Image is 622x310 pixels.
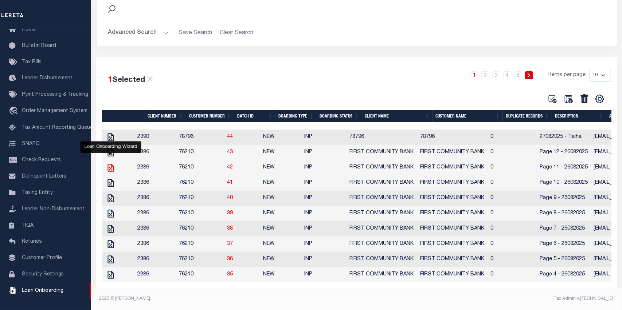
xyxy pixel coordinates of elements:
[347,191,417,206] td: FIRST COMMUNITY BANK
[261,145,302,160] td: NEW
[94,295,357,302] div: 2025 © [PERSON_NAME].
[22,27,36,32] span: Home
[134,145,176,160] td: 2386
[134,160,176,175] td: 2386
[537,175,591,191] td: Page 10 - 26082025
[227,180,233,185] a: 41
[537,237,591,252] td: Page 6 - 26082025
[22,92,88,97] span: Pymt Processing & Tracking
[261,175,302,191] td: NEW
[417,237,488,252] td: FIRST COMMUNITY BANK
[145,110,186,122] th: Client Number: activate to sort column ascending
[134,191,176,206] td: 2386
[261,160,302,175] td: NEW
[302,145,347,160] td: INP
[22,76,73,81] span: Lender Disbursement
[347,237,417,252] td: FIRST COMMUNITY BANK
[488,252,537,267] td: 0
[108,26,169,40] button: Advanced Search
[261,221,302,237] td: NEW
[317,110,362,122] th: Boarding Status: activate to sort column ascending
[537,267,591,282] td: Page 4 - 26082025
[22,190,53,195] span: Taxing Entity
[176,145,224,160] td: 76210
[22,108,87,114] span: Order Management System
[537,206,591,221] td: Page 8 - 26082025
[347,206,417,221] td: FIRST COMMUNITY BANK
[22,239,42,244] span: Refunds
[417,206,488,221] td: FIRST COMMUNITY BANK
[227,165,233,170] a: 42
[347,160,417,175] td: FIRST COMMUNITY BANK
[302,130,347,145] td: INP
[261,237,302,252] td: NEW
[488,160,537,175] td: 0
[537,252,591,267] td: Page 5 - 26082025
[22,158,61,163] span: Check Requests
[537,145,591,160] td: Page 12 - 26082025
[537,160,591,175] td: Page 11 - 26082025
[362,110,433,122] th: Client Name: activate to sort column ascending
[261,252,302,267] td: NEW
[227,241,233,246] a: 37
[261,130,302,145] td: NEW
[537,221,591,237] td: Page 7 - 26082025
[488,130,537,145] td: 0
[549,71,586,79] span: Items per page
[362,295,614,302] div: Tax Admin v.[TECHNICAL_ID]
[261,206,302,221] td: NEW
[227,226,233,231] a: 38
[22,174,66,179] span: Delinquent Letters
[417,130,488,145] td: 78796
[227,272,233,277] a: 35
[176,221,224,237] td: 76210
[22,141,40,146] span: SNAPQ
[488,267,537,282] td: 0
[176,267,224,282] td: 76210
[108,75,153,86] div: Selected
[347,267,417,282] td: FIRST COMMUNITY BANK
[514,71,522,79] a: 5
[470,71,478,79] a: 1
[347,252,417,267] td: FIRST COMMUNITY BANK
[347,221,417,237] td: FIRST COMMUNITY BANK
[488,237,537,252] td: 0
[22,288,63,293] span: Loan Onboarding
[492,71,500,79] a: 3
[417,221,488,237] td: FIRST COMMUNITY BANK
[537,130,591,145] td: 27082025 - Talha
[552,110,606,122] th: Description: activate to sort column ascending
[134,175,176,191] td: 2386
[81,142,141,153] div: Loan Onboarding Wizard
[134,206,176,221] td: 2386
[22,207,85,212] span: Lender Non-Disbursement
[537,191,591,206] td: Page 9 - 26082025
[227,195,233,200] a: 40
[503,110,552,122] th: Duplicate Records: activate to sort column ascending
[302,160,347,175] td: INP
[227,211,233,216] a: 39
[417,175,488,191] td: FIRST COMMUNITY BANK
[227,150,233,155] a: 43
[134,267,176,282] td: 2386
[417,267,488,282] td: FIRST COMMUNITY BANK
[503,71,511,79] a: 4
[488,221,537,237] td: 0
[9,107,20,116] i: travel_explore
[227,257,233,262] a: 36
[347,175,417,191] td: FIRST COMMUNITY BANK
[302,237,347,252] td: INP
[134,130,176,145] td: 2390
[488,145,537,160] td: 0
[302,252,347,267] td: INP
[22,272,64,277] span: Security Settings
[276,110,317,122] th: Boarding Type: activate to sort column ascending
[261,191,302,206] td: NEW
[417,145,488,160] td: FIRST COMMUNITY BANK
[417,252,488,267] td: FIRST COMMUNITY BANK
[176,175,224,191] td: 76210
[134,221,176,237] td: 2386
[347,145,417,160] td: FIRST COMMUNITY BANK
[488,206,537,221] td: 0
[176,237,224,252] td: 76210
